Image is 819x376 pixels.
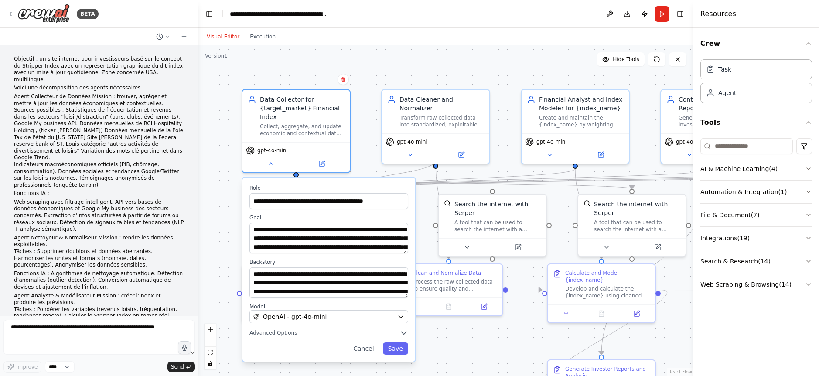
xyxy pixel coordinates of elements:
button: Hide Tools [597,52,645,66]
g: Edge from de4f68ce-4382-464a-b089-3b6ba6a94517 to 18b9f3b2-2349-4a31-bc2d-bd1cdf8ce128 [292,178,636,189]
button: toggle interactivity [205,358,216,369]
div: Data Cleaner and NormalizerTransform raw collected data into standardized, exploitable format by ... [381,89,490,164]
span: gpt-4o-mini [397,138,427,145]
div: Version 1 [205,52,228,59]
div: Transform raw collected data into standardized, exploitable format by removing duplicates, harmon... [399,114,484,128]
span: gpt-4o-mini [257,147,288,154]
div: Process the raw collected data to ensure quality and consistency: - Remove duplicates and identif... [413,278,497,292]
img: SerperDevTool [584,200,590,207]
div: Content Generator and Report WriterGenerate comprehensive investor-focused reports, market analys... [660,89,769,164]
button: Open in side panel [621,308,652,319]
span: Advanced Options [249,329,297,336]
button: Start a new chat [177,31,191,42]
div: Crew [700,56,812,110]
button: Open in side panel [493,242,543,253]
g: Edge from bc77f7cd-5fb5-456f-bbd9-d94424ede8dc to 727ec227-250d-483b-8c3c-3d8327497e6f [348,169,580,189]
p: Fonctions IA : [14,190,184,197]
a: React Flow attribution [669,369,692,374]
li: Agent Nettoyeur & Normaliseur Mission : rendre les données exploitables. [14,235,184,248]
span: Hide Tools [613,56,639,63]
button: Open in side panel [469,301,499,312]
button: Delete node [338,74,349,85]
g: Edge from 9b425b21-8afd-4ef4-9382-21f2ab0d1afe to 8b61d00f-db92-4157-b509-779b17e521dd [597,169,719,355]
button: AI & Machine Learning(4) [700,157,812,180]
span: OpenAI - gpt-4o-mini [263,312,327,321]
div: Calculate and Model {index_name} [565,270,650,284]
div: Financial Analyst and Index Modeler for {index_name}Create and maintain the {index_name} by weigh... [521,89,630,164]
button: No output available [430,301,468,312]
p: Web scraping avec filtrage intelligent. API vers bases de données économiques et Google My busine... [14,199,184,233]
div: Agent [718,89,736,97]
div: Generate comprehensive investor-focused reports, market analyses, and content in multiple languag... [679,114,763,128]
div: Create and maintain the {index_name} by weighting entertainment industry variables, calculating r... [539,114,624,128]
button: Search & Research(14) [700,250,812,273]
p: Tâches : Pondérer les variables (revenus loisirs, fréquentation, tendances macro). Calculer le St... [14,306,184,340]
button: Hide left sidebar [203,8,215,20]
div: Clean and Normalize Data [413,270,481,277]
h4: Resources [700,9,736,19]
p: Voici une décomposition des agents nécessaires : [14,85,184,92]
div: Search the internet with Serper [454,200,541,217]
div: Calculate and Model {index_name}Develop and calculate the {index_name} using cleaned data: - Crea... [547,263,656,323]
span: gpt-4o-mini [536,138,567,145]
div: Content Generator and Report Writer [679,95,763,113]
button: Integrations(19) [700,227,812,250]
button: Switch to previous chat [153,31,174,42]
nav: breadcrumb [230,10,328,18]
button: fit view [205,347,216,358]
p: Objectif : un site internet pour investisseurs basé sur le concept du Stripper Index avec un repr... [14,56,184,83]
label: Model [249,303,408,310]
button: Open in side panel [576,150,625,160]
g: Edge from 24eef0f6-ba20-4b19-8f7d-5bbd611e5166 to 727ec227-250d-483b-8c3c-3d8327497e6f [348,160,440,189]
div: A tool that can be used to search the internet with a search_query. Supports different search typ... [594,219,680,233]
button: Open in side panel [297,158,346,169]
g: Edge from 24eef0f6-ba20-4b19-8f7d-5bbd611e5166 to c58adc13-8c9b-4fb6-a90e-e9d9eee15897 [431,160,453,259]
button: File & Document(7) [700,204,812,226]
div: SerperDevToolSearch the internet with SerperA tool that can be used to search the internet with a... [577,194,686,257]
label: Backstory [249,259,408,266]
p: Tâches : Supprimer doublons et données aberrantes. Harmoniser les unités et formats (monnaie, dat... [14,248,184,269]
button: Send [167,362,195,372]
div: Financial Analyst and Index Modeler for {index_name} [539,95,624,113]
button: Save [383,342,408,355]
img: Logo [17,4,70,24]
button: Execution [245,31,281,42]
button: Hide right sidebar [674,8,686,20]
button: OpenAI - gpt-4o-mini [249,310,408,323]
li: Agent Analyste & Modélisateur Mission : créer l’index et produire les prévisions. [14,293,184,306]
div: Task [718,65,731,74]
button: No output available [583,308,620,319]
div: Data Collector for {target_market} Financial IndexCollect, aggregate, and update economic and con... [242,89,351,173]
button: zoom out [205,335,216,347]
img: SerperDevTool [444,200,451,207]
button: Web Scraping & Browsing(14) [700,273,812,296]
div: React Flow controls [205,324,216,369]
label: Goal [249,214,408,221]
div: A tool that can be used to search the internet with a search_query. Supports different search typ... [454,219,541,233]
div: SerperDevToolSearch the internet with SerperA tool that can be used to search the internet with a... [438,194,547,257]
button: zoom in [205,324,216,335]
span: Improve [16,363,38,370]
div: Data Cleaner and Normalizer [399,95,484,113]
span: gpt-4o-mini [676,138,706,145]
button: Crew [700,31,812,56]
p: Fonctions IA : Algorithmes de nettoyage automatique. Détection d’anomalies (outlier detection). C... [14,270,184,291]
button: Automation & Integration(1) [700,181,812,203]
button: Open in side panel [437,150,486,160]
div: Clean and Normalize DataProcess the raw collected data to ensure quality and consistency: - Remov... [394,263,503,316]
label: Role [249,185,408,191]
button: Advanced Options [249,328,408,337]
span: Send [171,363,184,370]
div: Develop and calculate the {index_name} using cleaned data: - Create weighting methodology for dif... [565,285,650,299]
button: Open in side panel [633,242,682,253]
button: Improve [3,361,41,373]
div: Collect, aggregate, and update economic and contextual data related to entertainment industries i... [260,123,345,137]
div: BETA [77,9,99,19]
button: Tools [700,110,812,135]
g: Edge from bc77f7cd-5fb5-456f-bbd9-d94424ede8dc to 6806c7c3-a40a-4599-b647-28f6c23c28c6 [571,169,606,259]
button: Cancel [348,342,379,355]
div: Tools [700,135,812,303]
button: Visual Editor [201,31,245,42]
p: Indicateurs macroéconomiques officiels (PIB, chômage, consommation). Données sociales et tendance... [14,161,184,188]
div: Search the internet with Serper [594,200,680,217]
